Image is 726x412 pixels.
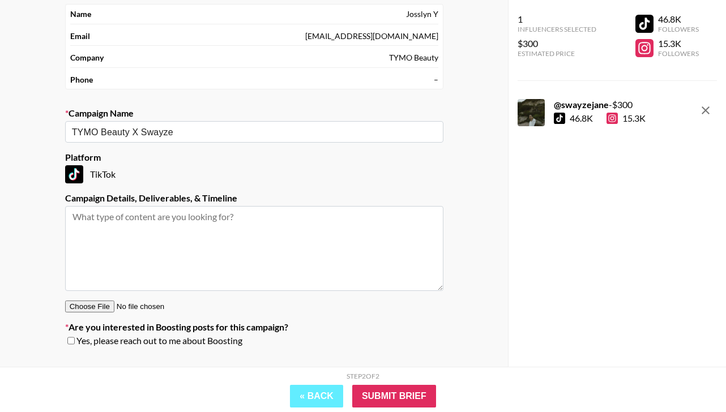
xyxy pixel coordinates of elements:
[65,321,443,333] label: Are you interested in Boosting posts for this campaign?
[658,14,699,25] div: 46.8K
[518,38,596,49] div: $300
[694,99,717,122] button: remove
[305,31,438,41] div: [EMAIL_ADDRESS][DOMAIN_NAME]
[70,31,90,41] strong: Email
[65,108,443,119] label: Campaign Name
[607,113,646,124] div: 15.3K
[65,152,443,163] label: Platform
[554,99,609,110] strong: @ swayzejane
[70,53,104,63] strong: Company
[65,192,443,204] label: Campaign Details, Deliverables, & Timeline
[658,49,699,58] div: Followers
[70,9,91,19] strong: Name
[65,165,83,183] img: TikTok
[406,9,438,19] div: Josslyn Y
[347,372,379,380] div: Step 2 of 2
[72,126,421,139] input: Old Town Road - Lil Nas X + Billy Ray Cyrus
[389,53,438,63] div: TYMO Beauty
[518,49,596,58] div: Estimated Price
[352,385,436,407] input: Submit Brief
[70,75,93,85] strong: Phone
[434,75,438,85] div: –
[290,385,343,407] button: « Back
[658,38,699,49] div: 15.3K
[658,25,699,33] div: Followers
[76,335,242,346] span: Yes, please reach out to me about Boosting
[518,25,596,33] div: Influencers Selected
[65,165,443,183] div: TikTok
[570,113,593,124] div: 46.8K
[518,14,596,25] div: 1
[554,99,646,110] div: - $ 300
